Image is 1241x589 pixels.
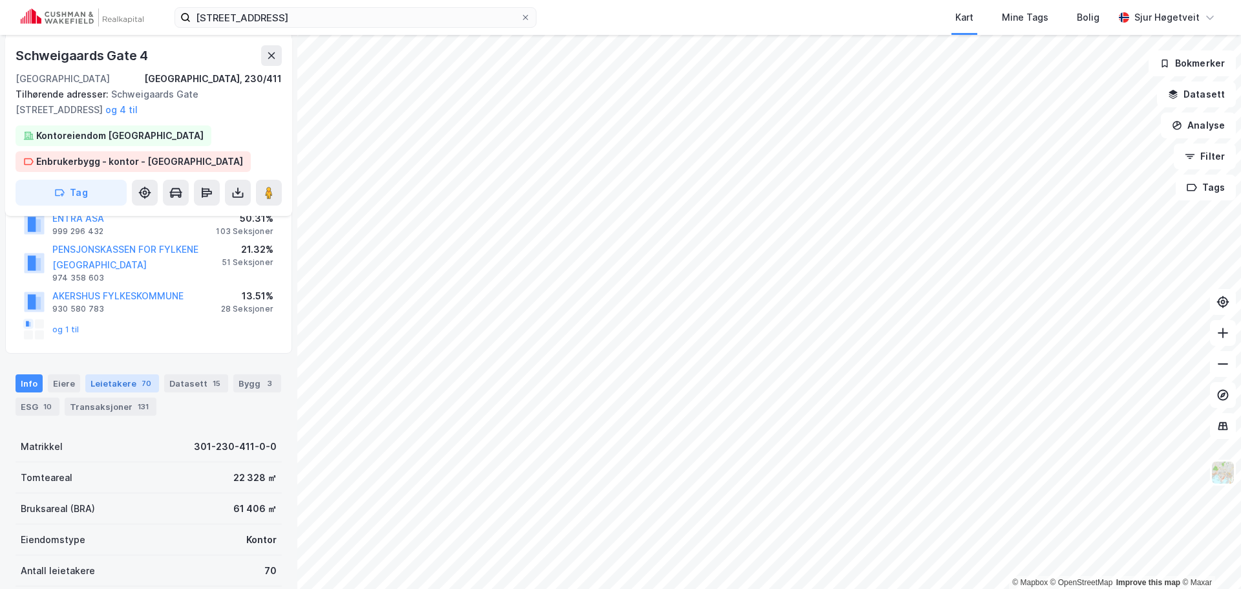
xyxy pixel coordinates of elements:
[52,273,104,283] div: 974 358 603
[210,377,223,390] div: 15
[221,304,273,314] div: 28 Seksjoner
[65,398,156,416] div: Transaksjoner
[16,71,110,87] div: [GEOGRAPHIC_DATA]
[263,377,276,390] div: 3
[85,374,159,392] div: Leietakere
[233,374,281,392] div: Bygg
[16,398,59,416] div: ESG
[222,257,273,268] div: 51 Seksjoner
[246,532,277,548] div: Kontor
[1116,578,1180,587] a: Improve this map
[1176,527,1241,589] iframe: Chat Widget
[36,128,204,144] div: Kontoreiendom [GEOGRAPHIC_DATA]
[36,154,243,169] div: Enbrukerbygg - kontor - [GEOGRAPHIC_DATA]
[1211,460,1235,485] img: Z
[221,288,273,304] div: 13.51%
[233,501,277,517] div: 61 406 ㎡
[1077,10,1099,25] div: Bolig
[216,211,273,226] div: 50.31%
[1012,578,1048,587] a: Mapbox
[1157,81,1236,107] button: Datasett
[1176,527,1241,589] div: Kontrollprogram for chat
[16,374,43,392] div: Info
[222,242,273,257] div: 21.32%
[1161,112,1236,138] button: Analyse
[1149,50,1236,76] button: Bokmerker
[1176,175,1236,200] button: Tags
[21,8,143,27] img: cushman-wakefield-realkapital-logo.202ea83816669bd177139c58696a8fa1.svg
[21,501,95,517] div: Bruksareal (BRA)
[21,563,95,579] div: Antall leietakere
[21,439,63,455] div: Matrikkel
[21,532,85,548] div: Eiendomstype
[1002,10,1048,25] div: Mine Tags
[1134,10,1200,25] div: Sjur Høgetveit
[16,87,271,118] div: Schweigaards Gate [STREET_ADDRESS]
[16,89,111,100] span: Tilhørende adresser:
[139,377,154,390] div: 70
[21,470,72,486] div: Tomteareal
[216,226,273,237] div: 103 Seksjoner
[41,400,54,413] div: 10
[233,470,277,486] div: 22 328 ㎡
[52,226,103,237] div: 999 296 432
[191,8,520,27] input: Søk på adresse, matrikkel, gårdeiere, leietakere eller personer
[264,563,277,579] div: 70
[48,374,80,392] div: Eiere
[955,10,973,25] div: Kart
[135,400,151,413] div: 131
[52,304,104,314] div: 930 580 783
[16,180,127,206] button: Tag
[16,45,151,66] div: Schweigaards Gate 4
[164,374,228,392] div: Datasett
[1050,578,1113,587] a: OpenStreetMap
[194,439,277,455] div: 301-230-411-0-0
[1174,144,1236,169] button: Filter
[144,71,282,87] div: [GEOGRAPHIC_DATA], 230/411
